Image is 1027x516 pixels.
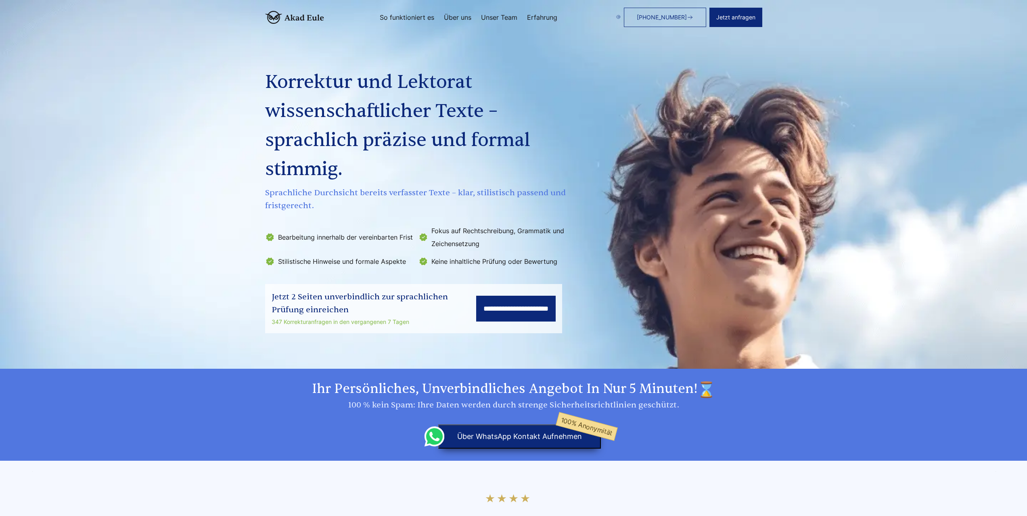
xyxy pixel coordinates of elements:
a: Unser Team [481,14,517,21]
button: über WhatsApp Kontakt aufnehmen100% Anonymität [438,424,601,449]
a: So funktioniert es [380,14,434,21]
span: Sprachliche Durchsicht bereits verfasster Texte – klar, stilistisch passend und fristgerecht. [265,186,569,212]
a: [PHONE_NUMBER] [624,8,706,27]
li: Stilistische Hinweise und formale Aspekte [265,255,414,268]
li: Keine inhaltliche Prüfung oder Bewertung [418,255,567,268]
img: logo [265,11,324,24]
button: Jetzt anfragen [709,8,762,27]
li: Fokus auf Rechtschreibung, Grammatik und Zeichensetzung [418,224,567,250]
div: 100 % kein Spam: Ihre Daten werden durch strenge Sicherheitsrichtlinien geschützt. [265,399,762,412]
img: time [698,381,715,399]
img: email [616,15,621,19]
div: Jetzt 2 Seiten unverbindlich zur sprachlichen Prüfung einreichen [272,290,476,316]
a: Erfahrung [527,14,557,21]
h2: Ihr persönliches, unverbindliches Angebot in nur 5 Minuten! [265,381,762,399]
li: Bearbeitung innerhalb der vereinbarten Frist [265,224,414,250]
img: img6 [996,471,996,472]
span: 100% Anonymität [556,412,618,441]
a: Über uns [444,14,471,21]
h1: Korrektur und Lektorat wissenschaftlicher Texte – sprachlich präzise und formal stimmig. [265,68,569,184]
span: [PHONE_NUMBER] [637,14,687,21]
img: img2 [32,471,33,472]
div: 347 Korrekturanfragen in den vergangenen 7 Tagen [272,317,476,327]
